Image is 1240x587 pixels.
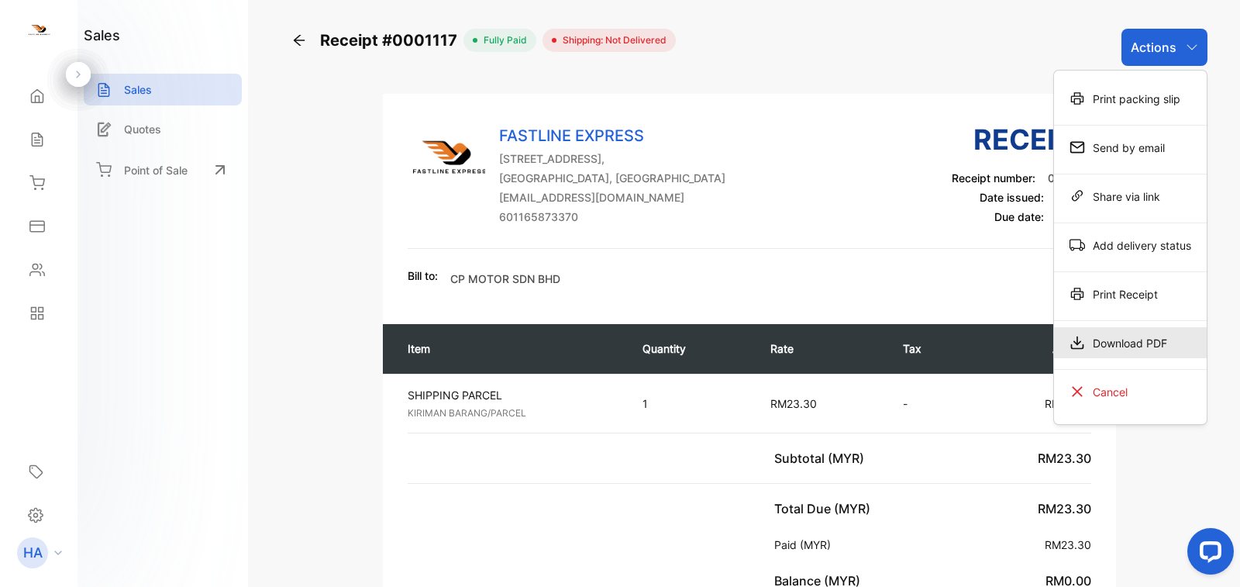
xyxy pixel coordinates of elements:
h3: Receipt [952,119,1091,161]
p: Total Due (MYR) [774,499,877,518]
p: Quotes [124,121,161,137]
p: KIRIMAN BARANG/PARCEL [408,406,615,420]
p: [EMAIL_ADDRESS][DOMAIN_NAME] [499,189,725,205]
p: HA [23,543,43,563]
p: Tax [903,340,957,357]
p: Rate [770,340,872,357]
p: FASTLINE EXPRESS [499,124,725,147]
p: 1 [642,395,739,412]
h1: sales [84,25,120,46]
div: Print packing slip [1054,83,1207,114]
span: Receipt number: [952,171,1035,185]
div: Download PDF [1054,327,1207,358]
span: RM23.30 [1045,397,1091,410]
a: Point of Sale [84,153,242,187]
span: Receipt #0001117 [320,29,463,52]
button: Actions [1121,29,1207,66]
span: RM23.30 [1038,501,1091,516]
p: Bill to: [408,268,438,284]
div: Share via link [1054,181,1207,212]
div: Add delivery status [1054,230,1207,261]
p: - [903,395,957,412]
p: SHIPPING PARCEL [408,387,615,403]
p: Subtotal (MYR) [774,449,870,468]
p: Paid (MYR) [774,537,837,553]
span: 0001117 [1048,171,1091,185]
iframe: LiveChat chat widget [1175,522,1240,587]
a: Quotes [84,113,242,145]
span: RM23.30 [770,397,817,410]
p: Item [408,340,611,357]
span: Date issued: [980,191,1044,204]
p: Point of Sale [124,162,188,178]
img: Company Logo [408,124,485,202]
p: 601165873370 [499,209,725,225]
span: Shipping: Not Delivered [556,33,666,47]
a: Sales [84,74,242,105]
div: Print Receipt [1054,278,1207,309]
span: fully paid [477,33,527,47]
div: Send by email [1054,132,1207,163]
p: [GEOGRAPHIC_DATA], [GEOGRAPHIC_DATA] [499,170,725,186]
img: logo [27,20,50,43]
p: CP MOTOR SDN BHD [450,271,560,287]
div: Cancel [1054,376,1207,407]
span: Due date: [994,210,1044,223]
p: Actions [1131,38,1176,57]
p: Sales [124,81,152,98]
p: [STREET_ADDRESS], [499,150,725,167]
span: RM23.30 [1045,538,1091,551]
span: RM23.30 [1038,451,1091,466]
p: Quantity [642,340,739,357]
p: Amount [988,340,1091,357]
